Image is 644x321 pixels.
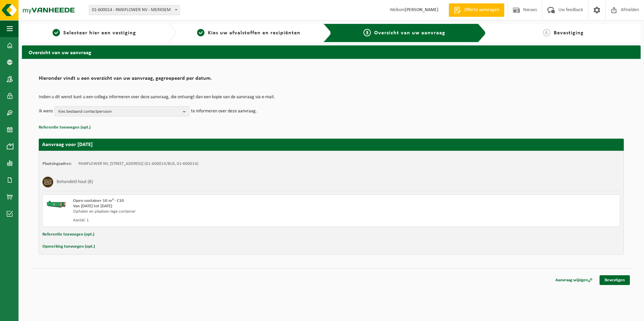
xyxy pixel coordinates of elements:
[374,30,445,36] span: Overzicht van uw aanvraag
[58,107,180,117] span: Kies bestaand contactpersoon
[197,29,204,36] span: 2
[405,7,439,12] strong: [PERSON_NAME]
[89,5,180,15] span: 01-600014 - PANIFLOWER NV - MERKSEM
[39,76,624,85] h2: Hieronder vindt u een overzicht van uw aanvraag, gegroepeerd per datum.
[89,5,180,15] span: 01-600014 - PANIFLOWER NV - MERKSEM
[600,275,630,285] a: Bevestigen
[363,29,371,36] span: 3
[543,29,550,36] span: 4
[73,204,112,208] strong: Van [DATE] tot [DATE]
[55,106,189,116] button: Kies bestaand contactpersoon
[42,142,93,147] strong: Aanvraag voor [DATE]
[73,199,124,203] span: Open container 10 m³ - C10
[208,30,300,36] span: Kies uw afvalstoffen en recipiënten
[462,7,501,13] span: Offerte aanvragen
[180,29,318,37] a: 2Kies uw afvalstoffen en recipiënten
[39,123,91,132] button: Referentie toevoegen (opt.)
[46,198,66,208] img: HK-XC-10-GN-00.png
[42,242,95,251] button: Opmerking toevoegen (opt.)
[57,177,93,187] h3: Behandeld hout (B)
[25,29,163,37] a: 1Selecteer hier een vestiging
[39,95,624,100] p: Indien u dit wenst kunt u een collega informeren over deze aanvraag, die ontvangt dan een kopie v...
[78,161,198,167] td: PANIFLOWER NV, [STREET_ADDRESS] (01-600014/BUS, 01-600014)
[39,106,53,116] p: Ik wens
[42,230,94,239] button: Referentie toevoegen (opt.)
[53,29,60,36] span: 1
[73,209,358,214] div: Ophalen en plaatsen lege container
[554,30,584,36] span: Bevestiging
[191,106,257,116] p: te informeren over deze aanvraag.
[63,30,136,36] span: Selecteer hier een vestiging
[42,162,72,166] strong: Plaatsingsadres:
[449,3,504,17] a: Offerte aanvragen
[73,218,358,223] div: Aantal: 1
[22,45,641,59] h2: Overzicht van uw aanvraag
[550,275,598,285] a: Aanvraag wijzigen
